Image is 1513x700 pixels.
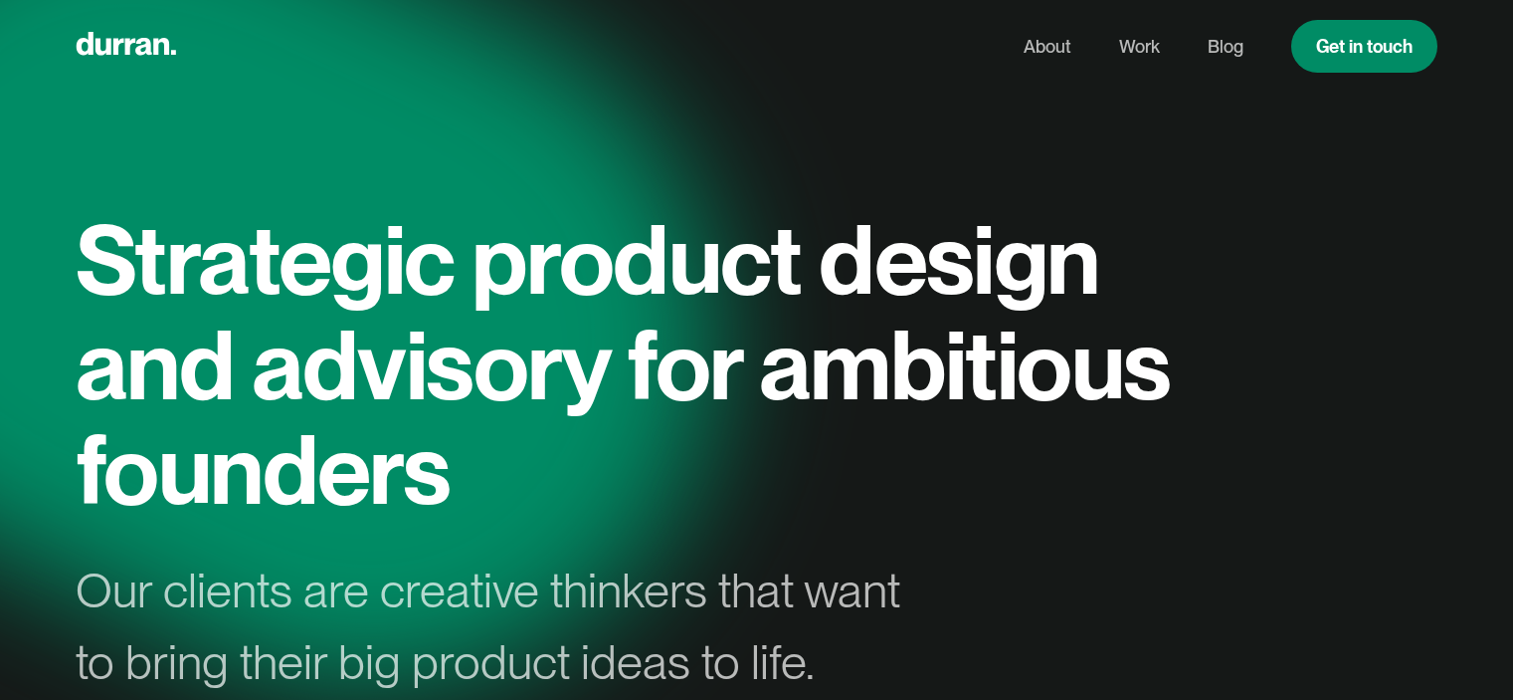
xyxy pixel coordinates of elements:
a: Work [1119,28,1160,66]
a: Blog [1208,28,1243,66]
h1: Strategic product design and advisory for ambitious founders [76,207,1190,523]
a: About [1024,28,1071,66]
a: Get in touch [1291,20,1437,73]
a: home [76,27,176,66]
div: Our clients are creative thinkers that want to bring their big product ideas to life. [76,555,935,698]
